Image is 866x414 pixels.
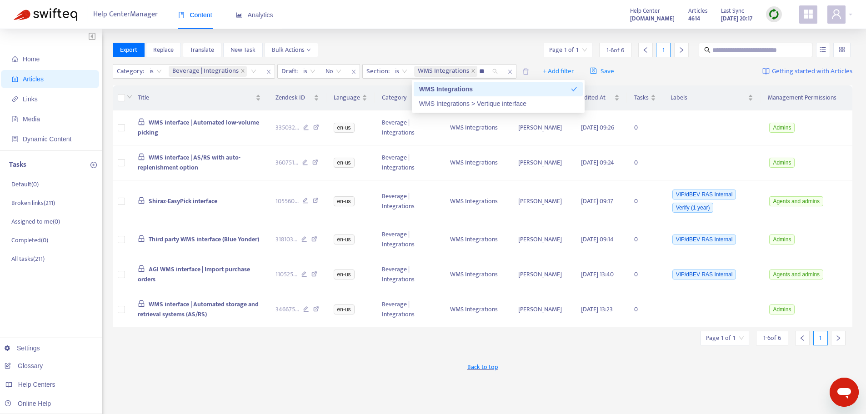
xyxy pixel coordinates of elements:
span: 1 - 6 of 6 [763,333,781,343]
strong: [DOMAIN_NAME] [630,14,675,24]
p: Completed ( 0 ) [11,235,48,245]
span: lock [138,118,145,125]
span: Replace [153,45,174,55]
span: lock [138,235,145,242]
td: Beverage | Integrations [375,292,443,327]
div: WMS Integrations [414,82,583,96]
strong: [DATE] 20:17 [721,14,752,24]
td: WMS Integrations [443,257,511,292]
span: is [150,65,162,78]
span: book [178,12,185,18]
span: is [395,65,407,78]
span: down [306,48,311,52]
strong: 4614 [688,14,700,24]
span: en-us [334,158,355,168]
td: [PERSON_NAME] [511,180,574,222]
div: 1 [813,331,828,345]
td: 0 [627,180,663,222]
span: unordered-list [820,46,826,53]
span: 346675 ... [275,304,299,314]
span: Edited At [581,93,612,103]
span: No [325,65,341,78]
span: delete [522,68,529,75]
button: unordered-list [816,43,830,57]
span: AGI WMS interface | Import purchase orders [138,264,250,284]
iframe: Button to launch messaging window [830,378,859,407]
span: Labels [671,93,746,103]
span: search [704,47,711,53]
td: Beverage | Integrations [375,110,443,145]
td: Beverage | Integrations [375,145,443,180]
span: left [799,335,806,341]
span: Content [178,11,212,19]
td: 0 [627,222,663,257]
a: Online Help [5,400,51,407]
span: WMS interface | AS/RS with auto-replenishment option [138,152,240,173]
span: down [127,94,132,100]
span: area-chart [236,12,242,18]
td: [PERSON_NAME] [511,292,574,327]
span: Tasks [634,93,649,103]
span: right [678,47,685,53]
th: Management Permissions [761,85,852,110]
span: + Add filter [543,66,574,77]
td: 0 [627,292,663,327]
span: Getting started with Articles [772,66,852,77]
span: container [12,136,18,142]
th: Zendesk ID [268,85,326,110]
span: lock [138,300,145,307]
div: WMS Integrations > Vertique interface [419,99,577,109]
td: [PERSON_NAME] [511,145,574,180]
span: Dynamic Content [23,135,71,143]
span: Admins [769,158,795,168]
p: Tasks [9,160,26,170]
span: Admins [769,234,795,244]
span: close [471,69,476,74]
span: VIP/dBEV RAS Internal [672,190,736,200]
span: WMS Integrations [414,66,477,77]
span: close [348,66,360,77]
span: 1 - 6 of 6 [606,45,624,55]
span: Shiraz-EasyPick interface [149,196,217,206]
p: Assigned to me ( 0 ) [11,217,60,226]
div: 1 [656,43,671,57]
td: Beverage | Integrations [375,222,443,257]
span: en-us [334,123,355,133]
span: link [12,96,18,102]
th: Labels [663,85,761,110]
span: Language [334,93,360,103]
p: All tasks ( 211 ) [11,254,45,264]
span: lock [138,265,145,272]
img: image-link [762,68,770,75]
button: + Add filter [536,64,581,79]
span: Help Center Manager [93,6,158,23]
span: Save [590,66,614,77]
span: appstore [803,9,814,20]
span: Agents and admins [769,269,823,279]
a: Settings [5,344,40,352]
span: Help Centers [18,381,55,388]
span: Translate [190,45,214,55]
span: left [642,47,649,53]
span: account-book [12,76,18,82]
span: Analytics [236,11,273,19]
td: 0 [627,257,663,292]
span: [DATE] 13:40 [581,269,614,279]
span: Beverage | Integrations [169,66,247,77]
span: Agents and admins [769,196,823,206]
p: Broken links ( 211 ) [11,198,55,208]
img: sync.dc5367851b00ba804db3.png [768,9,780,20]
span: close [263,66,275,77]
span: Third party WMS interface (Blue Yonder) [149,234,259,244]
span: Admins [769,304,795,314]
span: WMS interface | Automated storage and retrieval systems (AS/RS) [138,299,259,319]
span: Category [382,93,428,103]
span: WMS interface | Automated low-volume picking [138,117,259,138]
span: [DATE] 09:17 [581,196,613,206]
span: en-us [334,304,355,314]
span: Links [23,95,38,103]
span: VIP/dBEV RAS Internal [672,234,736,244]
button: Export [113,43,145,57]
span: Articles [23,75,44,83]
span: save [590,67,597,74]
